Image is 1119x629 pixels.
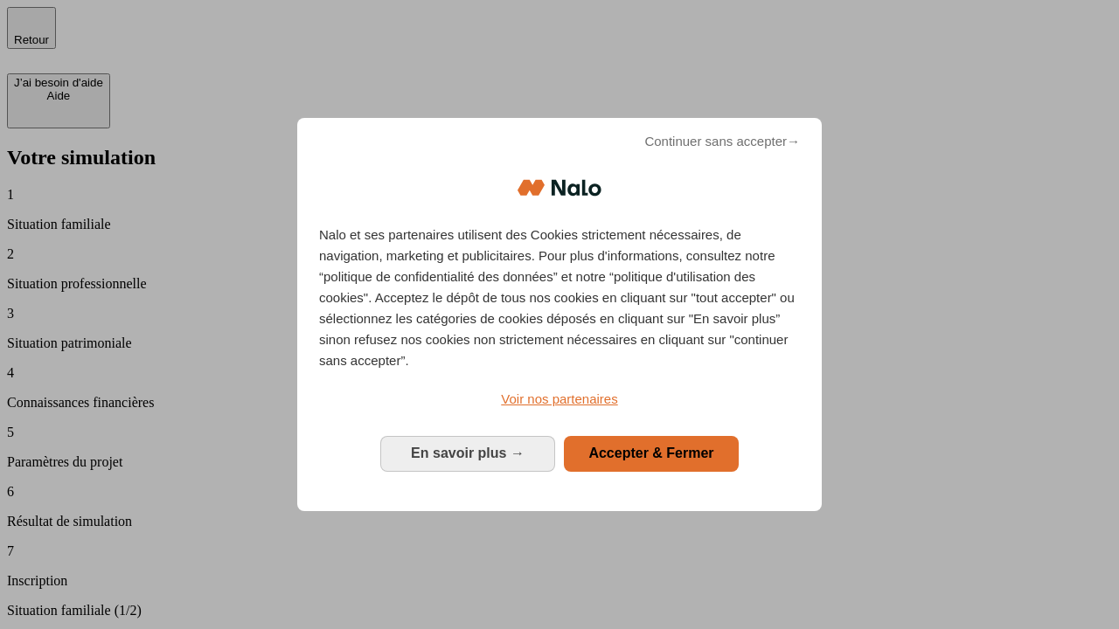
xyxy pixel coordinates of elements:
[319,225,800,371] p: Nalo et ses partenaires utilisent des Cookies strictement nécessaires, de navigation, marketing e...
[644,131,800,152] span: Continuer sans accepter→
[380,436,555,471] button: En savoir plus: Configurer vos consentements
[564,436,739,471] button: Accepter & Fermer: Accepter notre traitement des données et fermer
[518,162,601,214] img: Logo
[588,446,713,460] span: Accepter & Fermer
[297,118,822,510] div: Bienvenue chez Nalo Gestion du consentement
[501,391,617,406] span: Voir nos partenaires
[319,389,800,410] a: Voir nos partenaires
[411,446,525,460] span: En savoir plus →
